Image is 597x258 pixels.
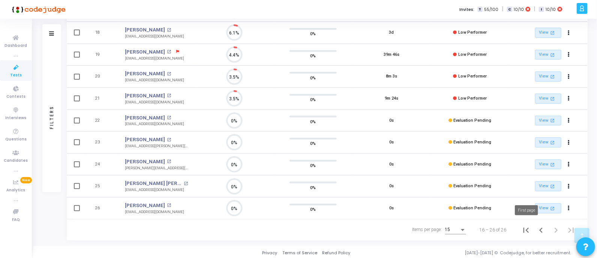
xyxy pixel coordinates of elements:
[515,205,538,215] div: First page
[389,30,394,36] div: 3d
[445,227,466,233] mat-select: Items per page:
[310,206,316,213] span: 0%
[322,250,351,256] a: Refund Policy
[125,136,165,143] a: [PERSON_NAME]
[519,222,534,237] button: First page
[458,30,487,35] span: Low Performer
[539,7,544,12] span: I
[389,161,394,168] div: 0s
[514,6,524,13] span: 10/10
[125,114,165,122] a: [PERSON_NAME]
[478,7,483,12] span: T
[125,209,184,215] div: [EMAIL_ADDRESS][DOMAIN_NAME]
[507,7,512,12] span: C
[458,96,487,101] span: Low Performer
[549,183,556,189] mat-icon: open_in_new
[310,96,316,103] span: 0%
[125,187,188,193] div: [EMAIL_ADDRESS][DOMAIN_NAME]
[85,197,117,219] td: 26
[10,72,22,79] span: Tests
[6,94,25,100] span: Contests
[564,28,574,38] button: Actions
[453,206,491,210] span: Evaluation Pending
[534,5,535,13] span: |
[458,52,487,57] span: Low Performer
[535,181,561,191] a: View
[125,166,188,171] div: [PERSON_NAME][EMAIL_ADDRESS][DOMAIN_NAME]
[310,74,316,81] span: 0%
[458,74,487,79] span: Low Performer
[125,34,184,39] div: [EMAIL_ADDRESS][DOMAIN_NAME]
[7,187,25,194] span: Analytics
[85,66,117,88] td: 20
[460,6,475,13] label: Invites:
[167,116,171,120] mat-icon: open_in_new
[125,158,165,166] a: [PERSON_NAME]
[184,182,188,186] mat-icon: open_in_new
[85,88,117,110] td: 21
[5,136,27,143] span: Questions
[9,2,66,17] img: logo
[564,181,574,192] button: Actions
[535,160,561,170] a: View
[85,131,117,154] td: 23
[535,137,561,148] a: View
[549,161,556,168] mat-icon: open_in_new
[167,203,171,207] mat-icon: open_in_new
[480,227,507,233] div: 16 – 26 of 26
[445,227,450,232] span: 15
[412,226,442,233] div: Items per page:
[310,140,316,147] span: 0%
[262,250,277,256] a: Privacy
[535,50,561,60] a: View
[546,6,556,13] span: 10/10
[549,139,556,146] mat-icon: open_in_new
[549,73,556,80] mat-icon: open_in_new
[549,30,556,36] mat-icon: open_in_new
[310,183,316,191] span: 0%
[6,115,27,121] span: Interviews
[564,72,574,82] button: Actions
[125,78,184,83] div: [EMAIL_ADDRESS][DOMAIN_NAME]
[125,180,182,187] a: [PERSON_NAME] [PERSON_NAME]
[85,44,117,66] td: 19
[167,50,171,54] mat-icon: open_in_new
[453,162,491,167] span: Evaluation Pending
[125,100,184,105] div: [EMAIL_ADDRESS][DOMAIN_NAME]
[125,56,184,61] div: [EMAIL_ADDRESS][DOMAIN_NAME]
[453,183,491,188] span: Evaluation Pending
[167,94,171,98] mat-icon: open_in_new
[535,28,561,38] a: View
[564,94,574,104] button: Actions
[549,222,564,237] button: Next page
[167,28,171,32] mat-icon: open_in_new
[384,52,399,58] div: 39m 46s
[125,70,165,78] a: [PERSON_NAME]
[549,52,556,58] mat-icon: open_in_new
[564,49,574,60] button: Actions
[125,143,188,149] div: [EMAIL_ADDRESS][PERSON_NAME][DOMAIN_NAME]
[167,72,171,76] mat-icon: open_in_new
[351,250,588,256] div: [DATE]-[DATE] © Codejudge, for better recruitment.
[167,138,171,142] mat-icon: open_in_new
[125,202,165,209] a: [PERSON_NAME]
[12,217,20,223] span: FAQ
[389,183,394,189] div: 0s
[310,162,316,169] span: 0%
[535,203,561,213] a: View
[125,92,165,100] a: [PERSON_NAME]
[125,26,165,34] a: [PERSON_NAME]
[282,250,317,256] a: Terms of Service
[564,222,579,237] button: Last page
[20,177,32,183] span: New
[85,154,117,176] td: 24
[85,22,117,44] td: 18
[564,159,574,170] button: Actions
[125,48,165,56] a: [PERSON_NAME]
[564,203,574,213] button: Actions
[310,52,316,60] span: 0%
[534,222,549,237] button: Previous page
[48,76,55,159] div: Filters
[167,160,171,164] mat-icon: open_in_new
[389,139,394,146] div: 0s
